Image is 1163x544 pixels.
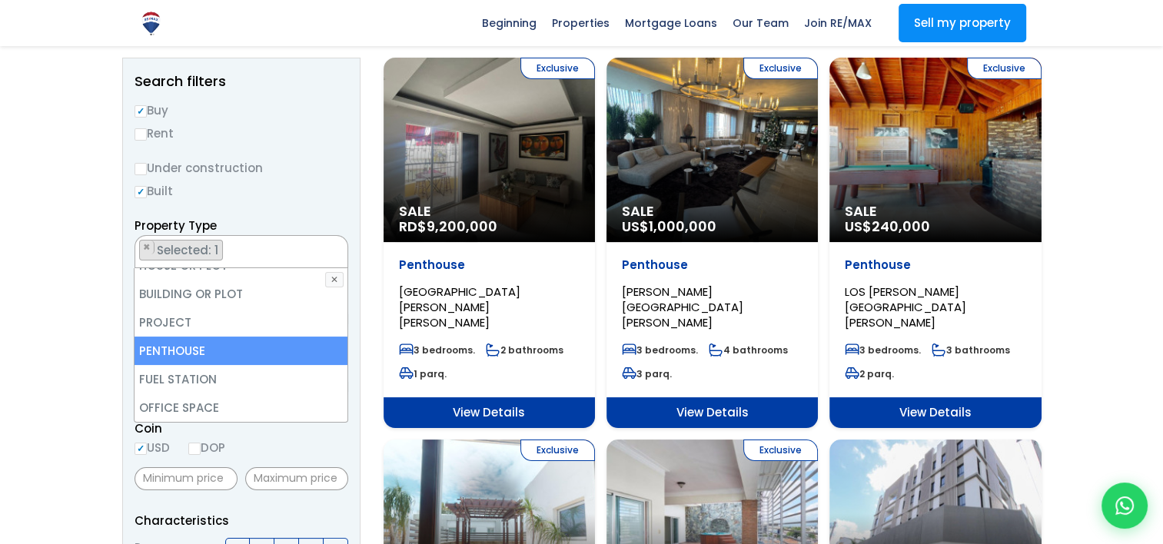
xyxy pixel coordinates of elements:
span: 240,000 [872,217,930,236]
span: Properties [544,12,617,35]
span: US$ [622,217,716,236]
li: PENTHOUSE [135,337,347,365]
font: 3 bedrooms. [859,343,921,357]
span: Exclusive [967,58,1042,79]
span: View Details [829,397,1041,428]
span: US$ [845,217,930,236]
span: Exclusive [743,440,818,461]
span: Our Team [725,12,796,35]
li: BUILDING OR PLOT [135,280,347,308]
font: 2 bathrooms [500,343,563,357]
span: Sale [845,204,1025,219]
span: Sale [622,204,802,219]
font: Built [147,183,173,199]
span: [GEOGRAPHIC_DATA][PERSON_NAME] [PERSON_NAME] [399,284,520,330]
font: Under construction [147,160,263,176]
span: Join RE/MAX [796,12,879,35]
h2: Search filters [135,74,348,89]
p: Penthouse [845,257,1025,273]
span: Property Type [135,217,217,234]
span: Exclusive [520,440,595,461]
span: Beginning [474,12,544,35]
input: Rent [135,128,147,141]
font: USD [147,440,170,456]
font: 3 bedrooms. [636,343,698,357]
span: Coin [135,419,348,438]
font: 1 parq. [414,367,447,380]
p: Penthouse [622,257,802,273]
font: Rent [147,125,174,141]
span: Exclusive [743,58,818,79]
span: View Details [384,397,595,428]
p: Penthouse [399,257,580,273]
li: PROJECT [135,308,347,337]
span: × [143,240,151,254]
font: 2 parq. [859,367,894,380]
textarea: Search [135,236,144,269]
a: Exclusive Sale US$240,000 Penthouse LOS [PERSON_NAME][GEOGRAPHIC_DATA][PERSON_NAME] 3 bedrooms. 3... [829,58,1041,428]
button: Remove all items [331,240,340,255]
font: 3 bathrooms [946,343,1010,357]
span: Selected: 1 [155,242,222,258]
span: 1,000,000 [649,217,716,236]
font: 4 bathrooms [723,343,788,357]
input: DOP [188,443,201,455]
input: Buy [135,105,147,118]
input: Built [135,186,147,198]
button: ✕ [325,272,344,287]
a: Exclusive Sale US$1,000,000 Penthouse [PERSON_NAME][GEOGRAPHIC_DATA][PERSON_NAME] 3 bedrooms. 4 b... [606,58,818,428]
span: [PERSON_NAME][GEOGRAPHIC_DATA][PERSON_NAME] [622,284,743,330]
font: DOP [201,440,225,456]
li: FUEL STATION [135,365,347,393]
a: Sell my property [899,4,1026,42]
button: Remove item [140,240,155,254]
font: Buy [147,102,168,118]
li: OFFICE SPACE [135,393,347,422]
font: 3 parq. [636,367,672,380]
a: Exclusive Sale RD$9,200,000 Penthouse [GEOGRAPHIC_DATA][PERSON_NAME] [PERSON_NAME] 3 bedrooms. 2 ... [384,58,595,428]
input: Under construction [135,163,147,175]
p: Characteristics [135,511,348,530]
span: Mortgage Loans [617,12,725,35]
span: 9,200,000 [427,217,497,236]
span: RD$ [399,217,497,236]
span: LOS [PERSON_NAME][GEOGRAPHIC_DATA][PERSON_NAME] [845,284,966,330]
span: × [331,240,339,254]
input: Maximum price [245,467,348,490]
input: USD [135,443,147,455]
input: Minimum price [135,467,238,490]
span: Sale [399,204,580,219]
span: Exclusive [520,58,595,79]
li: PENTHOUSE [139,240,223,260]
font: 3 bedrooms. [414,343,475,357]
span: View Details [606,397,818,428]
img: Logo de REMAX [138,10,164,37]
